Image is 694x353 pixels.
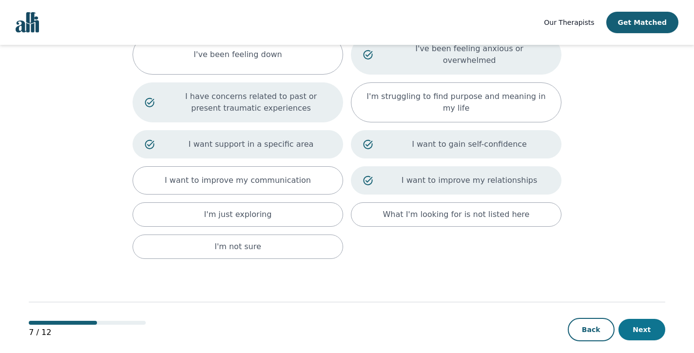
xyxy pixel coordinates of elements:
p: I've been feeling anxious or overwhelmed [389,43,549,66]
button: Get Matched [606,12,678,33]
img: alli logo [16,12,39,33]
p: I'm just exploring [204,209,272,220]
p: I'm struggling to find purpose and meaning in my life [363,91,549,114]
p: I'm not sure [214,241,261,253]
p: I have concerns related to past or present traumatic experiences [171,91,331,114]
p: 7 / 12 [29,327,146,338]
p: I want to gain self-confidence [389,138,549,150]
p: I want to improve my communication [165,175,311,186]
p: I've been feeling down [193,49,282,60]
span: Our Therapists [544,19,594,26]
a: Our Therapists [544,17,594,28]
button: Next [618,319,665,340]
button: Back [568,318,615,341]
p: What I'm looking for is not listed here [383,209,530,220]
p: I want to improve my relationships [389,175,549,186]
p: I want support in a specific area [171,138,331,150]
